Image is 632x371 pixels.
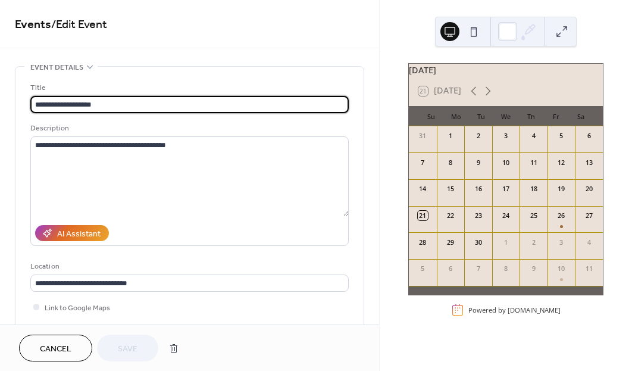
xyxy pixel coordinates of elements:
[529,264,539,273] div: 9
[501,264,511,273] div: 8
[501,211,511,220] div: 24
[556,184,566,194] div: 19
[468,305,561,314] div: Powered by
[473,158,483,167] div: 9
[468,106,493,126] div: Tu
[15,13,51,36] a: Events
[493,106,518,126] div: We
[556,158,566,167] div: 12
[508,305,561,314] a: [DOMAIN_NAME]
[501,131,511,141] div: 3
[473,211,483,220] div: 23
[529,158,539,167] div: 11
[30,122,346,135] div: Description
[584,158,594,167] div: 13
[40,343,71,356] span: Cancel
[446,184,455,194] div: 15
[473,238,483,247] div: 30
[446,211,455,220] div: 22
[446,264,455,273] div: 6
[473,131,483,141] div: 2
[446,131,455,141] div: 1
[418,264,427,273] div: 5
[529,211,539,220] div: 25
[418,238,427,247] div: 28
[556,131,566,141] div: 5
[584,131,594,141] div: 6
[501,238,511,247] div: 1
[443,106,468,126] div: Mo
[446,158,455,167] div: 8
[30,61,83,74] span: Event details
[45,302,110,314] span: Link to Google Maps
[418,106,443,126] div: Su
[529,131,539,141] div: 4
[556,264,566,273] div: 10
[51,13,107,36] span: / Edit Event
[409,64,603,77] div: [DATE]
[501,158,511,167] div: 10
[446,238,455,247] div: 29
[418,158,427,167] div: 7
[473,264,483,273] div: 7
[418,184,427,194] div: 14
[568,106,593,126] div: Sa
[529,184,539,194] div: 18
[473,184,483,194] div: 16
[543,106,568,126] div: Fr
[584,211,594,220] div: 27
[584,238,594,247] div: 4
[584,184,594,194] div: 20
[518,106,543,126] div: Th
[30,82,346,94] div: Title
[30,260,346,273] div: Location
[584,264,594,273] div: 11
[418,211,427,220] div: 21
[19,335,92,361] button: Cancel
[556,211,566,220] div: 26
[501,184,511,194] div: 17
[418,131,427,141] div: 31
[57,228,101,241] div: AI Assistant
[529,238,539,247] div: 2
[556,238,566,247] div: 3
[35,225,109,241] button: AI Assistant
